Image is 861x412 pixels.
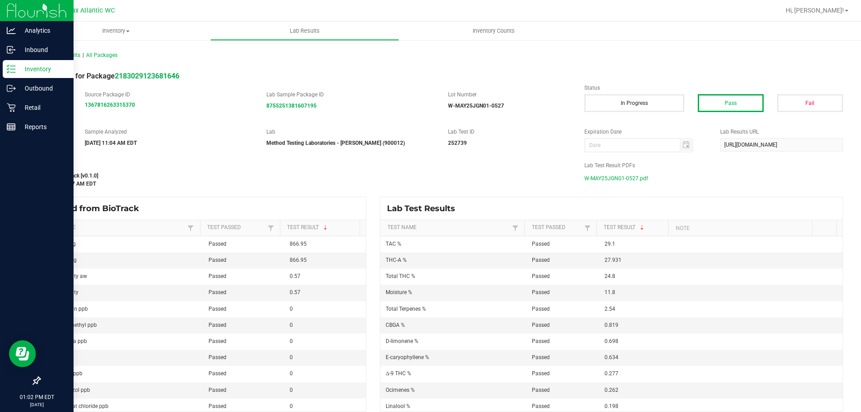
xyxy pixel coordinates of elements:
[290,338,293,344] span: 0
[532,403,550,409] span: Passed
[604,354,618,360] span: 0.634
[115,72,179,80] a: 2183029123681646
[786,7,844,14] span: Hi, [PERSON_NAME]!
[532,338,550,344] span: Passed
[461,27,527,35] span: Inventory Counts
[85,91,253,99] label: Source Package ID
[584,172,648,185] span: W-MAY25JGN01-0527.pdf
[386,273,415,279] span: Total THC %
[209,403,226,409] span: Passed
[290,257,307,263] span: 866.95
[604,322,618,328] span: 0.819
[386,257,407,263] span: THC-A %
[448,128,571,136] label: Lab Test ID
[386,403,410,409] span: Linalool %
[265,222,276,234] a: Filter
[22,22,210,40] a: Inventory
[16,121,70,132] p: Reports
[386,322,405,328] span: CBGA %
[386,306,426,312] span: Total Terpenes %
[532,370,550,377] span: Passed
[209,289,226,295] span: Passed
[532,257,550,263] span: Passed
[448,91,571,99] label: Lot Number
[532,224,582,231] a: Test PassedSortable
[85,102,135,108] strong: 1367816263315370
[604,224,665,231] a: Test ResultSortable
[532,387,550,393] span: Passed
[698,94,764,112] button: Pass
[604,403,618,409] span: 0.198
[47,224,185,231] a: Test NameSortable
[448,140,467,146] strong: 252739
[386,387,415,393] span: Ocimenes %
[4,401,70,408] p: [DATE]
[399,22,588,40] a: Inventory Counts
[386,289,412,295] span: Moisture %
[16,44,70,55] p: Inbound
[386,354,429,360] span: E-caryophyllene %
[68,7,115,14] span: Jax Atlantic WC
[266,103,317,109] strong: 8755251381607195
[209,241,226,247] span: Passed
[85,128,253,136] label: Sample Analyzed
[39,161,571,169] label: Last Modified
[45,403,109,409] span: Chlormequat chloride ppb
[7,26,16,35] inline-svg: Analytics
[604,273,615,279] span: 24.8
[86,52,117,58] span: All Packages
[386,338,418,344] span: D-limonene %
[83,52,84,58] span: |
[22,27,210,35] span: Inventory
[7,122,16,131] inline-svg: Reports
[266,128,435,136] label: Lab
[290,273,300,279] span: 0.57
[290,289,300,295] span: 0.57
[532,306,550,312] span: Passed
[582,222,593,234] a: Filter
[604,306,615,312] span: 2.54
[584,161,843,169] label: Lab Test Result PDFs
[387,224,510,231] a: Test NameSortable
[604,338,618,344] span: 0.698
[7,84,16,93] inline-svg: Outbound
[668,220,812,236] th: Note
[448,103,504,109] strong: W-MAY25JGN01-0527
[287,224,357,231] a: Test ResultSortable
[290,387,293,393] span: 0
[209,322,226,328] span: Passed
[777,94,843,112] button: Fail
[7,103,16,112] inline-svg: Retail
[532,322,550,328] span: Passed
[639,224,646,231] span: Sortable
[209,370,226,377] span: Passed
[584,94,684,112] button: In Progress
[85,140,137,146] strong: [DATE] 11:04 AM EDT
[290,354,293,360] span: 0
[532,289,550,295] span: Passed
[584,128,707,136] label: Expiration Date
[532,241,550,247] span: Passed
[4,393,70,401] p: 01:02 PM EDT
[7,45,16,54] inline-svg: Inbound
[16,102,70,113] p: Retail
[290,403,293,409] span: 0
[266,91,435,99] label: Lab Sample Package ID
[532,354,550,360] span: Passed
[16,83,70,94] p: Outbound
[7,65,16,74] inline-svg: Inventory
[47,204,146,213] span: Synced from BioTrack
[209,354,226,360] span: Passed
[207,224,265,231] a: Test PassedSortable
[266,140,405,146] strong: Method Testing Laboratories - [PERSON_NAME] (900012)
[386,370,411,377] span: Δ-9 THC %
[39,72,179,80] span: Lab Result for Package
[209,257,226,263] span: Passed
[584,84,843,92] label: Status
[720,128,843,136] label: Lab Results URL
[16,25,70,36] p: Analytics
[322,224,329,231] span: Sortable
[604,289,615,295] span: 11.8
[290,370,293,377] span: 0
